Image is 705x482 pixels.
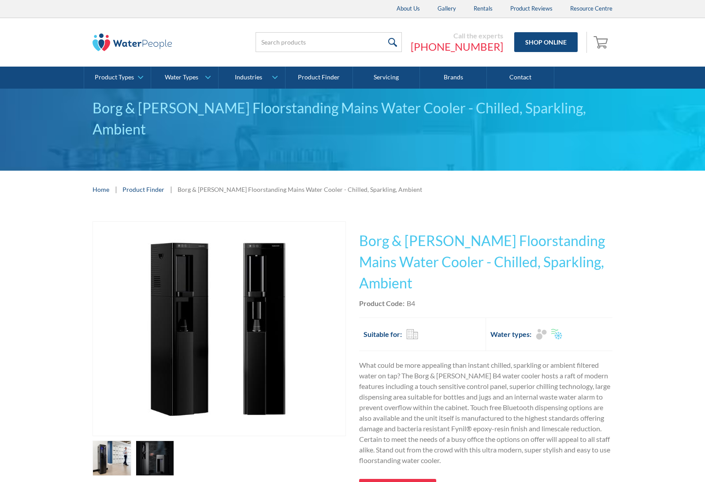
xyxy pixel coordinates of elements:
[359,299,404,307] strong: Product Code:
[364,329,402,340] h2: Suitable for:
[169,184,173,194] div: |
[411,31,503,40] div: Call the experts
[256,32,402,52] input: Search products
[178,185,422,194] div: Borg & [PERSON_NAME] Floorstanding Mains Water Cooler - Chilled, Sparkling, Ambient
[93,97,612,140] div: Borg & [PERSON_NAME] Floorstanding Mains Water Cooler - Chilled, Sparkling, Ambient
[235,74,262,81] div: Industries
[487,67,554,89] a: Contact
[420,67,487,89] a: Brands
[359,230,612,294] h1: Borg & [PERSON_NAME] Floorstanding Mains Water Cooler - Chilled, Sparkling, Ambient
[93,185,109,194] a: Home
[165,74,198,81] div: Water Types
[114,184,118,194] div: |
[93,221,346,436] a: open lightbox
[95,74,134,81] div: Product Types
[490,329,531,340] h2: Water types:
[591,32,612,53] a: Open empty cart
[286,67,352,89] a: Product Finder
[219,67,285,89] a: Industries
[151,67,218,89] a: Water Types
[93,34,172,51] img: The Water People
[359,360,612,466] p: What could be more appealing than instant chilled, sparkling or ambient filtered water on tap? Th...
[122,185,164,194] a: Product Finder
[136,441,174,476] a: open lightbox
[112,222,326,436] img: Borg & Overstrom Floorstanding Mains Water Cooler - Chilled, Sparkling, Ambient
[411,40,503,53] a: [PHONE_NUMBER]
[353,67,420,89] a: Servicing
[594,35,610,49] img: shopping cart
[93,441,131,476] a: open lightbox
[407,298,415,309] div: B4
[84,67,151,89] a: Product Types
[514,32,578,52] a: Shop Online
